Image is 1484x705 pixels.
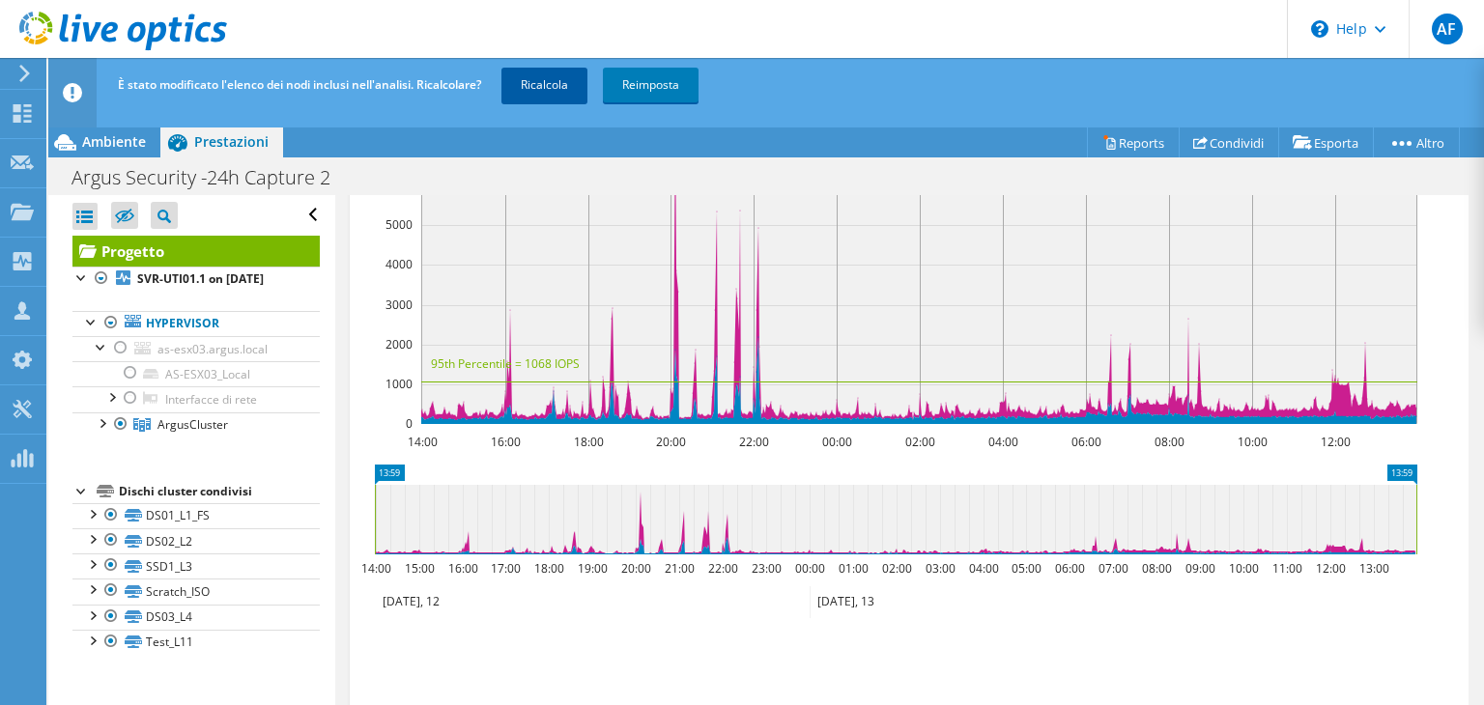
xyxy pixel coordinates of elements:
[72,386,320,411] a: Interfacce di rete
[882,560,912,577] text: 02:00
[385,376,413,392] text: 1000
[408,434,438,450] text: 14:00
[72,578,320,604] a: Scratch_ISO
[1071,434,1101,450] text: 06:00
[361,560,391,577] text: 14:00
[194,132,269,151] span: Prestazioni
[905,434,935,450] text: 02:00
[839,560,869,577] text: 01:00
[72,267,320,292] a: SVR-UTI01.1 on [DATE]
[1099,560,1128,577] text: 07:00
[1185,560,1215,577] text: 09:00
[1359,560,1389,577] text: 13:00
[72,630,320,655] a: Test_L11
[656,434,686,450] text: 20:00
[603,68,699,102] a: Reimposta
[72,412,320,437] a: ArgusCluster
[72,605,320,630] a: DS03_L4
[708,560,738,577] text: 22:00
[739,434,769,450] text: 22:00
[157,416,228,433] span: ArgusCluster
[1012,560,1042,577] text: 05:00
[969,560,999,577] text: 04:00
[1278,127,1374,157] a: Esporta
[72,336,320,361] a: as-esx03.argus.local
[491,560,521,577] text: 17:00
[988,434,1018,450] text: 04:00
[72,311,320,336] a: Hypervisor
[72,503,320,528] a: DS01_L1_FS
[1155,434,1184,450] text: 08:00
[1238,434,1268,450] text: 10:00
[137,270,264,287] b: SVR-UTI01.1 on [DATE]
[1179,127,1279,157] a: Condividi
[501,68,587,102] a: Ricalcola
[118,76,481,93] span: È stato modificato l'elenco dei nodi inclusi nell'analisi. Ricalcolare?
[72,361,320,386] a: AS-ESX03_Local
[385,256,413,272] text: 4000
[119,480,320,503] div: Dischi cluster condivisi
[385,336,413,352] text: 2000
[1316,560,1346,577] text: 12:00
[491,434,521,450] text: 16:00
[1055,560,1085,577] text: 06:00
[72,528,320,553] a: DS02_L2
[1311,20,1328,38] svg: \n
[406,415,413,432] text: 0
[621,560,651,577] text: 20:00
[1087,127,1180,157] a: Reports
[405,560,435,577] text: 15:00
[63,167,360,188] h1: Argus Security -24h Capture 2
[385,216,413,233] text: 5000
[822,434,852,450] text: 00:00
[665,560,695,577] text: 21:00
[1272,560,1302,577] text: 11:00
[534,560,564,577] text: 18:00
[1432,14,1463,44] span: AF
[574,434,604,450] text: 18:00
[82,132,146,151] span: Ambiente
[157,341,268,357] span: as-esx03.argus.local
[926,560,956,577] text: 03:00
[578,560,608,577] text: 19:00
[72,236,320,267] a: Progetto
[431,355,580,372] text: 95th Percentile = 1068 IOPS
[752,560,782,577] text: 23:00
[385,296,413,313] text: 3000
[1142,560,1172,577] text: 08:00
[1373,127,1460,157] a: Altro
[795,560,825,577] text: 00:00
[448,560,478,577] text: 16:00
[72,553,320,578] a: SSD1_L3
[1229,560,1259,577] text: 10:00
[1321,434,1351,450] text: 12:00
